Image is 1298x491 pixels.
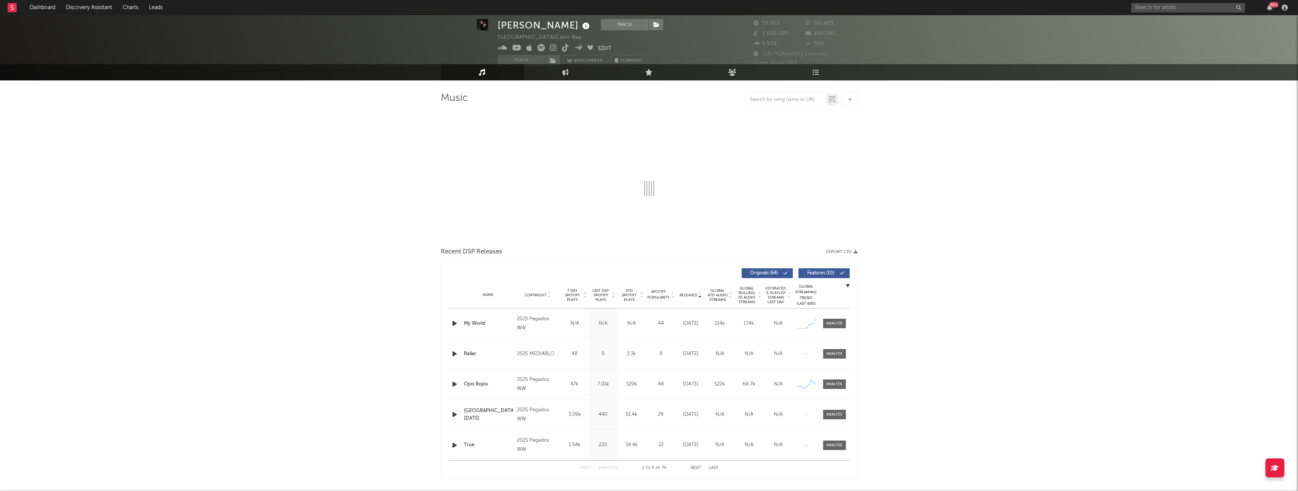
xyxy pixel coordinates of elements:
button: 99+ [1267,5,1272,11]
button: Export CSV [826,250,858,254]
div: 48 [562,350,587,358]
div: 329k [619,381,644,388]
div: [DATE] [678,350,703,358]
span: Copyright [525,293,546,297]
div: N/A [619,320,644,327]
div: N/A [736,441,762,449]
div: N/A [707,350,733,358]
input: Search for artists [1131,3,1245,13]
div: 1 5 74 [634,464,675,473]
div: 29 [648,411,674,419]
span: 3,600,000 [753,31,789,36]
button: Track [601,19,648,30]
div: [DATE] [678,320,703,327]
button: First [580,466,591,470]
span: 390 [805,41,824,46]
span: Global ATD Audio Streams [707,288,728,302]
div: 7.01k [591,381,615,388]
span: Summary [620,59,643,63]
span: 206,000 [805,31,836,36]
div: 68.7k [736,381,762,388]
div: N/A [766,441,791,449]
input: Search by song name or URL [746,97,826,103]
div: N/A [562,320,587,327]
div: N/A [766,411,791,419]
span: 79,303 [753,21,780,26]
a: Baller [464,350,514,358]
div: 114k [707,320,733,327]
div: 2025 MEDIABLO [517,349,558,359]
span: of [656,466,660,470]
a: Benchmark [564,55,607,66]
span: Global Rolling 7D Audio Streams [736,286,757,304]
span: Last Day Spotify Plays [591,288,611,302]
div: N/A [736,411,762,419]
button: Summary [611,55,647,66]
div: 9 [591,350,615,358]
a: Ojos Rojos [464,381,514,388]
span: Originals ( 64 ) [747,271,781,275]
span: Released [680,293,697,297]
span: Estimated % Playlist Streams Last Day [766,286,786,304]
div: 220 [591,441,615,449]
div: 99 + [1269,2,1279,8]
span: Jump Score: 79.1 [753,61,797,66]
div: N/A [707,411,733,419]
span: Spotify Popularity [647,289,670,301]
div: 2.3k [619,350,644,358]
div: [DATE] [678,381,703,388]
span: 7 Day Spotify Plays [562,288,582,302]
div: [GEOGRAPHIC_DATA] | Latin Rap [498,33,590,42]
div: 522k [707,381,733,388]
div: N/A [766,381,791,388]
button: Track [498,55,545,66]
div: 440 [591,411,615,419]
div: [PERSON_NAME] [498,19,592,31]
button: Originals(64) [742,268,793,278]
span: ATD Spotify Plays [619,288,639,302]
div: 8 [648,350,674,358]
div: 47k [562,381,587,388]
button: Features(10) [799,268,850,278]
span: to [646,466,650,470]
a: [GEOGRAPHIC_DATA][DATE] [464,407,514,422]
span: Benchmark [574,57,603,66]
div: 51.4k [619,411,644,419]
button: Edit [598,44,612,54]
span: 512,823 [805,21,834,26]
div: 1.54k [562,441,587,449]
div: 2025 Pegados WW [517,406,558,424]
div: 44 [648,320,674,327]
div: 34.4k [619,441,644,449]
div: 2025 Pegados WW [517,375,558,393]
div: N/A [736,350,762,358]
div: N/A [591,320,615,327]
span: Recent DSP Releases [441,247,502,257]
div: 174k [736,320,762,327]
div: 2025 Pegados WW [517,436,558,454]
button: Previous [598,466,618,470]
div: 3.09k [562,411,587,419]
div: Name [464,292,514,298]
a: True [464,441,514,449]
button: Next [690,466,701,470]
div: 22 [648,441,674,449]
span: 6,938 [753,41,777,46]
button: Last [709,466,719,470]
div: [DATE] [678,441,703,449]
div: 48 [648,381,674,388]
a: My World [464,320,514,327]
span: 219,742 Monthly Listeners [753,52,828,57]
span: Features ( 10 ) [803,271,838,275]
div: [DATE] [678,411,703,419]
div: N/A [766,350,791,358]
div: N/A [766,320,791,327]
div: 2025 Pegados WW [517,315,558,333]
div: N/A [707,441,733,449]
div: Global Streaming Trend (Last 60D) [795,284,817,307]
